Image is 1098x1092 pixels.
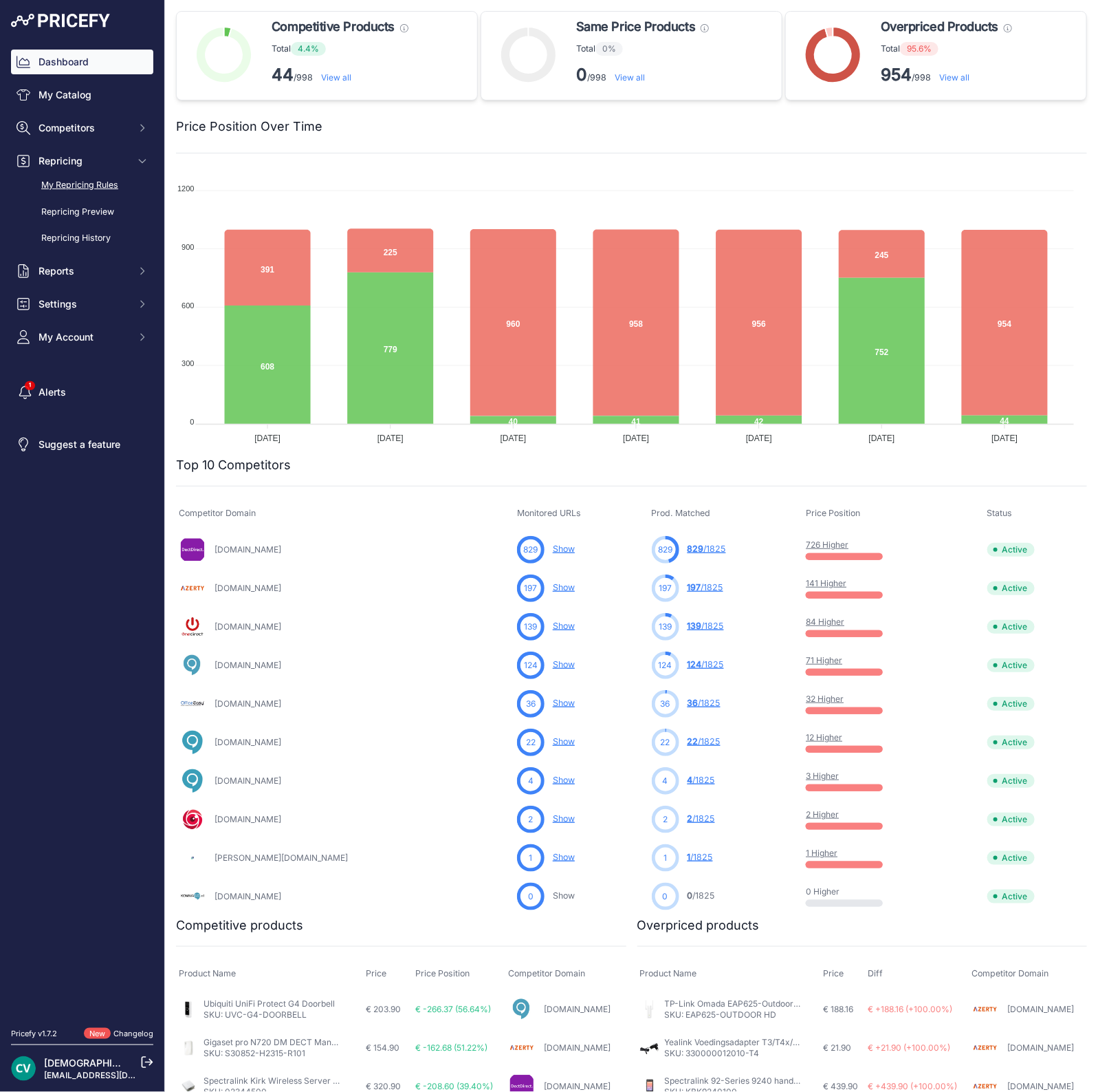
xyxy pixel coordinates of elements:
[688,544,726,554] a: 829/1825
[366,1081,401,1091] span: € 320.90
[215,853,348,863] a: [PERSON_NAME][DOMAIN_NAME]
[44,1057,374,1069] a: [DEMOGRAPHIC_DATA][PERSON_NAME] der ree [DEMOGRAPHIC_DATA]
[39,121,129,135] span: Competitors
[553,582,575,592] a: Show
[84,1028,111,1040] span: New
[640,968,697,978] span: Product Name
[688,621,724,631] a: 139/1825
[11,173,153,197] a: My Repricing Rules
[11,432,153,457] a: Suggest a feature
[11,380,153,405] a: Alerts
[215,814,281,824] a: [DOMAIN_NAME]
[215,775,281,786] a: [DOMAIN_NAME]
[182,360,194,368] tspan: 300
[39,264,129,278] span: Reports
[688,659,724,670] a: 124/1825
[806,694,844,704] a: 32 Higher
[665,1037,864,1047] a: Yealink Voedingsadapter T3/T4x/T5x/MPx en EXPx
[823,1081,858,1091] span: € 439.90
[806,508,860,518] span: Price Position
[659,659,672,672] span: 124
[524,544,538,556] span: 829
[868,1081,958,1091] span: € +439.90 (+100.00%)
[176,456,291,475] h2: Top 10 Competitors
[987,543,1035,557] span: Active
[215,583,281,593] a: [DOMAIN_NAME]
[806,655,842,665] a: 71 Higher
[553,544,575,554] a: Show
[868,968,883,978] span: Diff
[529,852,533,864] span: 1
[366,1042,399,1053] span: € 154.90
[688,698,721,708] a: 36/1825
[869,433,895,443] tspan: [DATE]
[987,659,1035,672] span: Active
[254,433,281,443] tspan: [DATE]
[11,14,110,28] img: Pricefy Logo
[553,890,575,901] a: Show
[823,968,844,978] span: Price
[688,813,693,824] span: 2
[868,1004,953,1014] span: € +188.16 (+100.00%)
[553,659,575,670] a: Show
[179,508,256,518] span: Competitor Domain
[987,508,1013,518] span: Status
[652,508,711,518] span: Prod. Matched
[204,1037,391,1047] a: Gigaset pro N720 DM DECT Manager - Multicell
[688,621,702,631] span: 139
[658,544,672,556] span: 829
[806,771,839,781] a: 3 Higher
[113,1029,153,1038] a: Changelog
[661,698,670,710] span: 36
[529,813,534,826] span: 2
[526,698,536,710] span: 36
[991,433,1018,443] tspan: [DATE]
[553,621,575,631] a: Show
[508,968,585,978] span: Competitor Domain
[528,775,534,787] span: 4
[663,890,668,903] span: 0
[11,83,153,107] a: My Catalog
[987,813,1035,826] span: Active
[987,851,1035,865] span: Active
[688,775,715,785] a: 4/1825
[987,774,1035,788] span: Active
[987,620,1035,634] span: Active
[663,852,667,864] span: 1
[11,200,153,224] a: Repricing Preview
[746,433,772,443] tspan: [DATE]
[204,1009,335,1020] p: SKU: UVC-G4-DOORBELL
[11,292,153,317] button: Settings
[881,17,998,36] span: Overpriced Products
[688,775,693,785] span: 4
[553,852,575,862] a: Show
[272,17,395,36] span: Competitive Products
[661,736,670,749] span: 22
[1007,1004,1074,1014] a: [DOMAIN_NAME]
[688,698,699,708] span: 36
[544,1004,611,1014] a: [DOMAIN_NAME]
[544,1042,611,1053] a: [DOMAIN_NAME]
[366,968,386,978] span: Price
[321,72,351,83] a: View all
[416,1042,488,1053] span: € -162.68 (51.22%)
[272,42,408,56] p: Total
[987,697,1035,711] span: Active
[11,116,153,140] button: Competitors
[806,578,846,588] a: 141 Higher
[11,325,153,350] button: My Account
[11,226,153,250] a: Repricing History
[881,64,1012,86] p: /998
[900,42,938,56] span: 95.6%
[524,659,538,672] span: 124
[366,1004,401,1014] span: € 203.90
[182,243,194,251] tspan: 900
[688,852,713,862] a: 1/1825
[688,582,723,592] a: 197/1825
[11,50,153,1011] nav: Sidebar
[659,582,672,595] span: 197
[11,50,153,74] a: Dashboard
[987,890,1035,903] span: Active
[526,736,536,749] span: 22
[176,117,322,136] h2: Price Position Over Time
